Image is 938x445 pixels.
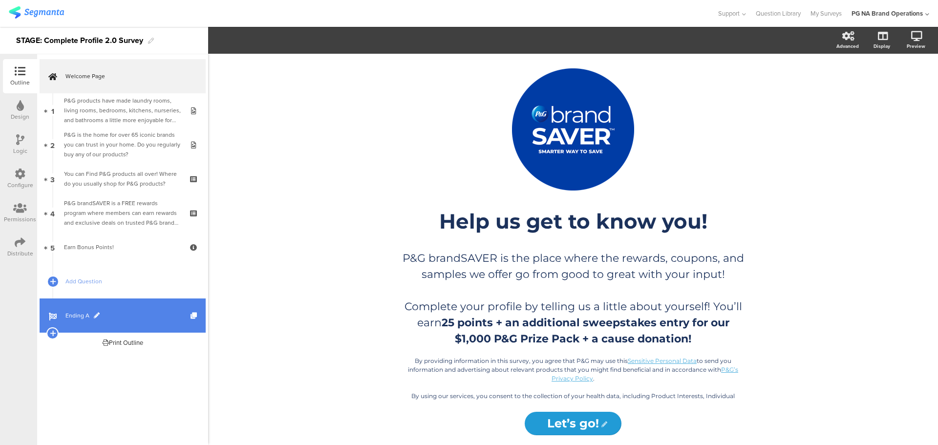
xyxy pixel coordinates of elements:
div: Logic [13,147,27,155]
span: 2 [50,139,55,150]
a: 1 P&G products have made laundry rooms, living rooms, bedrooms, kitchens, nurseries, and bathroom... [40,93,206,127]
div: Permissions [4,215,36,224]
div: STAGE: Complete Profile 2.0 Survey [16,33,143,48]
span: Ending A [65,311,191,320]
img: segmanta logo [9,6,64,19]
p: By using our services, you consent to the collection of your health data, including Product Inter... [402,392,744,436]
div: Advanced [836,42,859,50]
a: 4 P&G brandSAVER is a FREE rewards program where members can earn rewards and exclusive deals on ... [40,196,206,230]
div: Preview [907,42,925,50]
p: By providing information in this survey, you agree that P&G may use this to send you information ... [402,357,744,383]
div: Configure [7,181,33,190]
div: P&G is the home for over 65 iconic brands you can trust in your home. Do you regularly buy any of... [64,130,181,159]
div: You can Find P&G products all over! Where do you usually shop for P&G products? [64,169,181,189]
span: Welcome Page [65,71,191,81]
a: 3 You can Find P&G products all over! Where do you usually shop for P&G products? [40,162,206,196]
a: 2 P&G is the home for over 65 iconic brands you can trust in your home. Do you regularly buy any ... [40,127,206,162]
div: P&G products have made laundry rooms, living rooms, bedrooms, kitchens, nurseries, and bathrooms ... [64,96,181,125]
p: Help us get to know you! [392,209,754,234]
p: P&G brandSAVER is the place where the rewards, coupons, and samples we offer go from good to grea... [402,250,744,282]
div: P&G brandSAVER is a FREE rewards program where members can earn rewards and exclusive deals on tr... [64,198,181,228]
input: Start [525,412,621,435]
div: Display [874,42,890,50]
a: Sensitive Personal Data [628,357,697,364]
div: Distribute [7,249,33,258]
span: 5 [50,242,55,253]
span: 3 [50,173,55,184]
div: Outline [10,78,30,87]
span: 1 [51,105,54,116]
i: Duplicate [191,313,199,319]
span: Add Question [65,276,191,286]
div: Print Outline [103,338,143,347]
div: Design [11,112,29,121]
a: Welcome Page [40,59,206,93]
a: Ending A [40,298,206,333]
strong: 25 points + an additional sweepstakes entry for our $1,000 P&G Prize Pack + a cause donation! [442,316,729,345]
a: 5 Earn Bonus Points! [40,230,206,264]
p: Complete your profile by telling us a little about yourself! You’ll earn [402,298,744,347]
span: Support [718,9,740,18]
div: Earn Bonus Points! [64,242,181,252]
div: PG NA Brand Operations [852,9,923,18]
span: 4 [50,208,55,218]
